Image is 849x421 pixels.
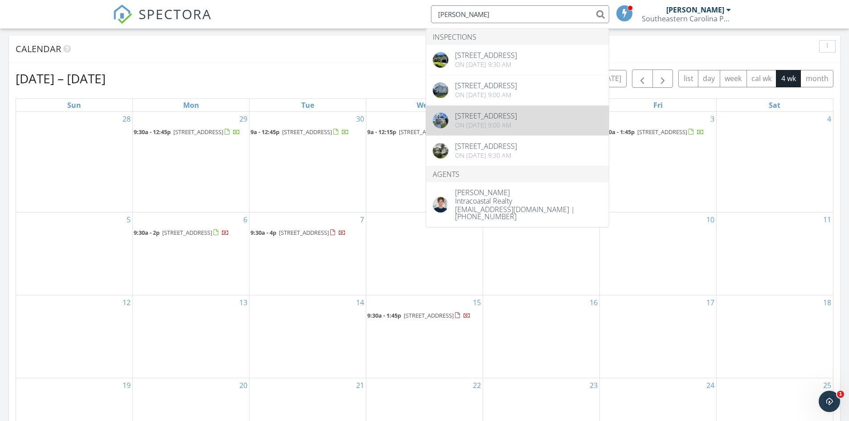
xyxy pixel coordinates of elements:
a: [STREET_ADDRESS] On [DATE] 9:00 am [426,106,609,135]
a: Go to October 24, 2025 [705,378,716,392]
a: 9a - 12:15p [STREET_ADDRESS] [367,128,466,136]
a: Go to September 29, 2025 [238,112,249,126]
div: On [DATE] 9:00 am [455,122,517,129]
td: Go to October 15, 2025 [366,295,483,378]
span: 9:30a - 2p [134,229,160,237]
a: 9:30a - 2p [STREET_ADDRESS] [134,228,248,238]
div: [STREET_ADDRESS] [455,143,517,150]
span: 9a - 12:15p [367,128,396,136]
a: 9:30a - 1:45p [STREET_ADDRESS] [601,127,715,138]
a: Go to October 14, 2025 [354,295,366,310]
div: [STREET_ADDRESS] [455,112,517,119]
img: cover.jpg [433,143,448,159]
a: Go to September 28, 2025 [121,112,132,126]
a: Go to October 19, 2025 [121,378,132,392]
a: 9:30a - 4p [STREET_ADDRESS] [250,228,365,238]
td: Go to October 16, 2025 [483,295,599,378]
a: Go to October 21, 2025 [354,378,366,392]
td: Go to October 5, 2025 [16,212,133,295]
button: Next [652,69,673,88]
td: Go to October 6, 2025 [133,212,250,295]
a: 9a - 12:45p [STREET_ADDRESS] [250,128,349,136]
span: [STREET_ADDRESS] [162,229,212,237]
a: [STREET_ADDRESS] On [DATE] 9:00 am [426,75,609,105]
span: SPECTORA [139,4,212,23]
a: Go to October 10, 2025 [705,213,716,227]
img: 8961834%2Fcover_photos%2FFZZWzYaEhdIRJhq9eYa9%2Foriginal.jpg [433,113,448,128]
span: [STREET_ADDRESS] [637,128,687,136]
a: Go to October 5, 2025 [125,213,132,227]
a: Go to October 7, 2025 [358,213,366,227]
a: Tuesday [299,99,316,111]
a: Go to October 13, 2025 [238,295,249,310]
a: Go to October 16, 2025 [588,295,599,310]
a: 9:30a - 2p [STREET_ADDRESS] [134,229,229,237]
button: Previous [632,69,653,88]
li: Agents [426,166,609,182]
a: Go to October 17, 2025 [705,295,716,310]
button: list [678,70,698,87]
li: Inspections [426,29,609,45]
a: Wednesday [415,99,434,111]
a: Saturday [767,99,782,111]
button: week [720,70,747,87]
td: Go to October 8, 2025 [366,212,483,295]
iframe: Intercom live chat [819,391,840,412]
span: 9:30a - 1:45p [367,311,401,319]
a: Go to October 4, 2025 [825,112,833,126]
td: Go to October 11, 2025 [716,212,833,295]
a: Go to October 23, 2025 [588,378,599,392]
a: Go to October 20, 2025 [238,378,249,392]
a: Sunday [66,99,83,111]
span: 9:30a - 1:45p [601,128,635,136]
td: Go to October 18, 2025 [716,295,833,378]
a: 9:30a - 1:45p [STREET_ADDRESS] [367,311,482,321]
td: Go to October 17, 2025 [599,295,716,378]
span: [STREET_ADDRESS] [173,128,223,136]
a: Go to October 12, 2025 [121,295,132,310]
td: Go to September 30, 2025 [250,112,366,212]
a: [STREET_ADDRESS] On [DATE] 9:30 am [426,136,609,166]
a: Go to October 15, 2025 [471,295,483,310]
img: The Best Home Inspection Software - Spectora [113,4,132,24]
div: [STREET_ADDRESS] [455,52,517,59]
img: data [433,197,448,213]
a: Go to October 18, 2025 [821,295,833,310]
td: Go to October 10, 2025 [599,212,716,295]
td: Go to October 12, 2025 [16,295,133,378]
a: Go to October 11, 2025 [821,213,833,227]
td: Go to October 14, 2025 [250,295,366,378]
td: Go to September 29, 2025 [133,112,250,212]
span: Calendar [16,43,61,55]
img: 9206272%2Fcover_photos%2FTaWTkDAayJnvVyBIJpqN%2Foriginal.jpg [433,82,448,98]
span: 9a - 12:45p [250,128,279,136]
a: Friday [652,99,664,111]
a: 9:30a - 12:45p [STREET_ADDRESS] [134,128,240,136]
a: Go to October 25, 2025 [821,378,833,392]
td: Go to October 1, 2025 [366,112,483,212]
div: On [DATE] 9:30 am [455,61,517,68]
a: Go to October 22, 2025 [471,378,483,392]
span: [STREET_ADDRESS] [399,128,449,136]
a: 9a - 12:45p [STREET_ADDRESS] [250,127,365,138]
td: Go to October 13, 2025 [133,295,250,378]
a: 9:30a - 1:45p [STREET_ADDRESS] [601,128,704,136]
a: 9:30a - 12:45p [STREET_ADDRESS] [134,127,248,138]
td: Go to October 9, 2025 [483,212,599,295]
span: 9:30a - 12:45p [134,128,171,136]
a: [STREET_ADDRESS] On [DATE] 9:30 am [426,45,609,75]
h2: [DATE] – [DATE] [16,69,106,87]
a: Go to October 3, 2025 [709,112,716,126]
button: day [698,70,720,87]
span: 9:30a - 4p [250,229,276,237]
a: 9:30a - 4p [STREET_ADDRESS] [250,229,346,237]
span: 1 [837,391,844,398]
a: 9:30a - 1:45p [STREET_ADDRESS] [367,311,471,319]
td: Go to October 3, 2025 [599,112,716,212]
div: Intracoastal Realty [455,196,602,204]
a: Go to October 6, 2025 [242,213,249,227]
img: 9344278%2Fcover_photos%2FY7akaWHneFS3FAwYQzgv%2Foriginal.jpg [433,52,448,68]
span: [STREET_ADDRESS] [282,128,332,136]
div: On [DATE] 9:30 am [455,152,517,159]
span: [STREET_ADDRESS] [279,229,329,237]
